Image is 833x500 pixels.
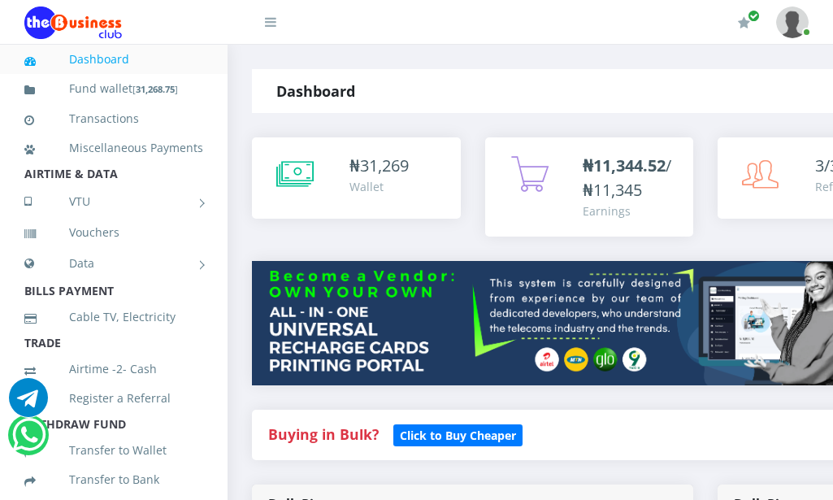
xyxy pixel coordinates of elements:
[24,461,203,498] a: Transfer to Bank
[583,202,678,220] div: Earnings
[776,7,809,38] img: User
[136,83,175,95] b: 31,268.75
[24,129,203,167] a: Miscellaneous Payments
[24,350,203,388] a: Airtime -2- Cash
[349,154,409,178] div: ₦
[400,428,516,443] b: Click to Buy Cheaper
[24,7,122,39] img: Logo
[132,83,178,95] small: [ ]
[24,181,203,222] a: VTU
[485,137,694,237] a: ₦11,344.52/₦11,345 Earnings
[24,41,203,78] a: Dashboard
[24,70,203,108] a: Fund wallet[31,268.75]
[583,154,671,201] span: /₦11,345
[24,380,203,417] a: Register a Referral
[252,137,461,219] a: ₦31,269 Wallet
[24,243,203,284] a: Data
[24,100,203,137] a: Transactions
[24,214,203,251] a: Vouchers
[748,10,760,22] span: Renew/Upgrade Subscription
[393,424,523,444] a: Click to Buy Cheaper
[583,154,666,176] b: ₦11,344.52
[268,424,379,444] strong: Buying in Bulk?
[9,390,48,417] a: Chat for support
[738,16,750,29] i: Renew/Upgrade Subscription
[12,428,46,454] a: Chat for support
[276,81,355,101] strong: Dashboard
[360,154,409,176] span: 31,269
[349,178,409,195] div: Wallet
[24,298,203,336] a: Cable TV, Electricity
[24,432,203,469] a: Transfer to Wallet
